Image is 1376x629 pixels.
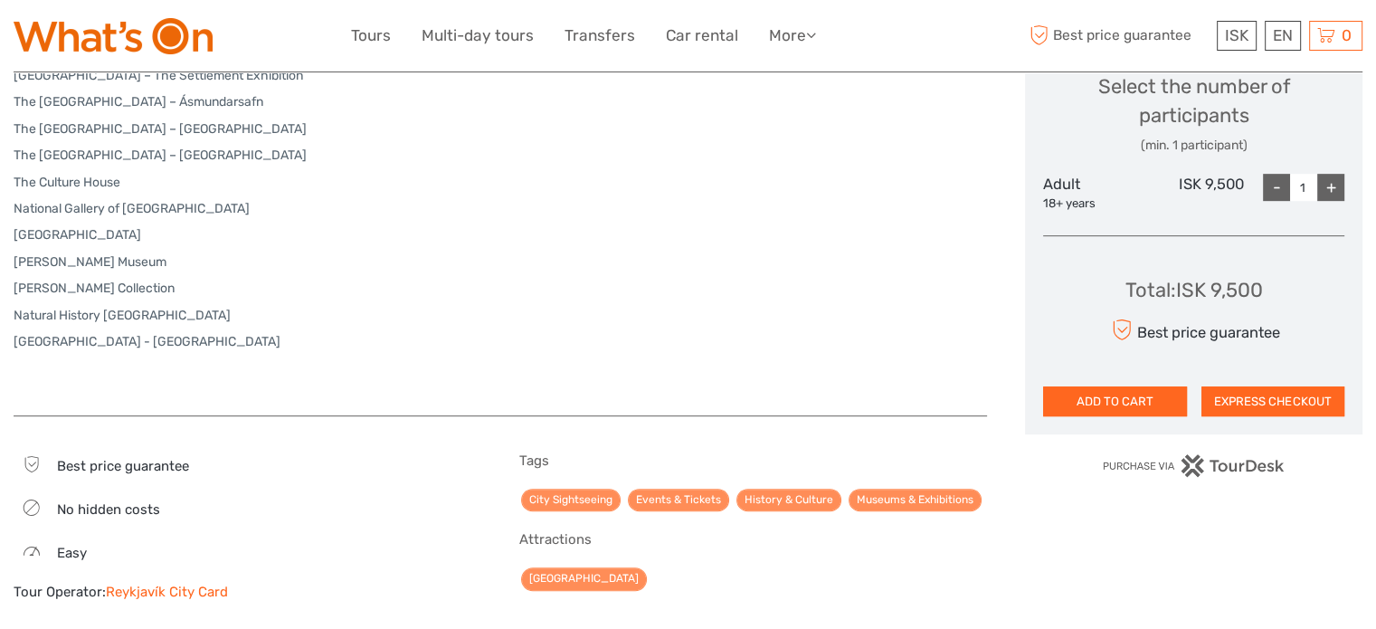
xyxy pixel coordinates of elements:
div: Tour Operator: [14,583,481,602]
p: The [GEOGRAPHIC_DATA] – Ásmundarsafn [14,92,987,112]
span: No hidden costs [57,501,160,518]
div: 18+ years [1043,195,1144,213]
div: Select the number of participants [1043,72,1344,155]
a: [GEOGRAPHIC_DATA] [521,567,647,590]
a: Multi-day tours [422,23,534,49]
p: [PERSON_NAME] Collection [14,279,987,299]
span: Best price guarantee [57,458,189,474]
h5: Tags [519,453,987,469]
p: Natural History [GEOGRAPHIC_DATA] [14,306,987,326]
a: Transfers [565,23,635,49]
div: - [1263,174,1290,201]
p: [GEOGRAPHIC_DATA] - [GEOGRAPHIC_DATA] [14,332,987,352]
a: History & Culture [736,489,841,511]
a: City Sightseeing [521,489,621,511]
img: What's On [14,18,213,54]
a: More [769,23,816,49]
p: We're away right now. Please check back later! [25,32,204,46]
a: Reykjavík City Card [106,584,228,600]
img: PurchaseViaTourDesk.png [1102,454,1286,477]
h5: Attractions [519,531,987,548]
a: Tours [351,23,391,49]
div: Best price guarantee [1107,314,1280,346]
div: Total : ISK 9,500 [1125,276,1263,304]
span: Easy [57,545,87,561]
a: Events & Tickets [628,489,729,511]
span: Best price guarantee [1025,21,1212,51]
button: Open LiveChat chat widget [208,28,230,50]
span: ISK [1225,26,1248,44]
p: National Gallery of [GEOGRAPHIC_DATA] [14,199,987,219]
a: Car rental [666,23,738,49]
p: The [GEOGRAPHIC_DATA] – [GEOGRAPHIC_DATA] [14,146,987,166]
span: 0 [1339,26,1354,44]
p: The Culture House [14,173,987,193]
div: EN [1265,21,1301,51]
p: [GEOGRAPHIC_DATA] – The Settlement Exhibition [14,66,987,86]
div: ISK 9,500 [1144,174,1244,212]
button: EXPRESS CHECKOUT [1201,386,1344,417]
p: The [GEOGRAPHIC_DATA] – [GEOGRAPHIC_DATA] [14,119,987,139]
button: ADD TO CART [1043,386,1186,417]
a: Museums & Exhibitions [849,489,982,511]
div: + [1317,174,1344,201]
div: (min. 1 participant) [1043,137,1344,155]
p: [PERSON_NAME] Museum [14,253,987,272]
div: Adult [1043,174,1144,212]
p: [GEOGRAPHIC_DATA] [14,225,987,245]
